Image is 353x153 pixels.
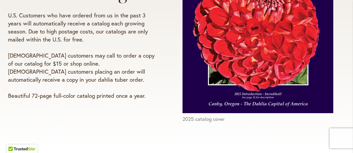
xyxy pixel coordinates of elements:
p: Beautiful 72-page full-color catalog printed once a year. [8,92,157,100]
p: [DEMOGRAPHIC_DATA] customers may call to order a copy of our catalog for $15 or shop online. [DEM... [8,52,157,84]
figcaption: 2025 catalog cover [183,116,345,123]
p: U.S. Customers who have ordered from us in the past 3 years will automatically receive a catalog ... [8,11,157,44]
